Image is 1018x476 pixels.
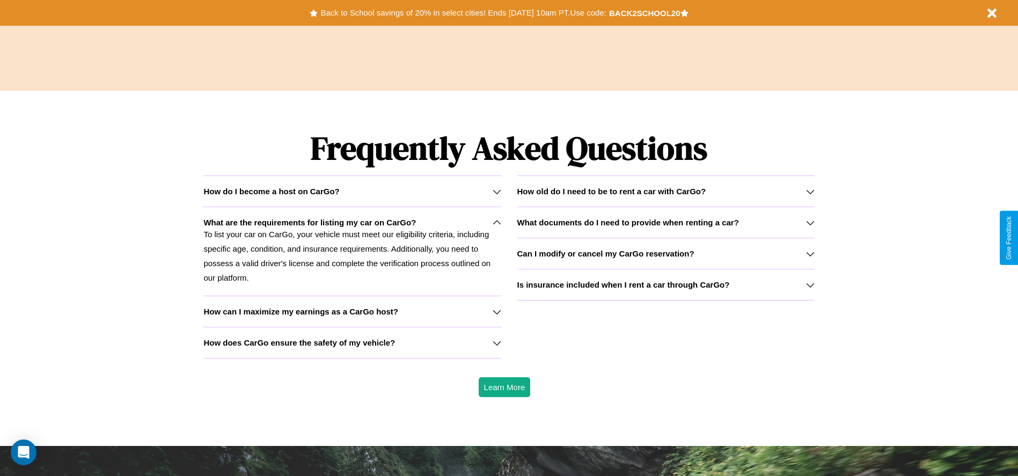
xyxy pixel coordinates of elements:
[203,187,339,196] h3: How do I become a host on CarGo?
[517,280,730,289] h3: Is insurance included when I rent a car through CarGo?
[517,187,706,196] h3: How old do I need to be to rent a car with CarGo?
[517,218,739,227] h3: What documents do I need to provide when renting a car?
[203,121,814,175] h1: Frequently Asked Questions
[203,307,398,316] h3: How can I maximize my earnings as a CarGo host?
[318,5,609,20] button: Back to School savings of 20% in select cities! Ends [DATE] 10am PT.Use code:
[517,249,694,258] h3: Can I modify or cancel my CarGo reservation?
[203,218,416,227] h3: What are the requirements for listing my car on CarGo?
[203,227,501,285] p: To list your car on CarGo, your vehicle must meet our eligibility criteria, including specific ag...
[203,338,395,347] h3: How does CarGo ensure the safety of my vehicle?
[1005,216,1013,260] div: Give Feedback
[609,9,680,18] b: BACK2SCHOOL20
[11,440,36,465] div: Open Intercom Messenger
[479,377,531,397] button: Learn More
